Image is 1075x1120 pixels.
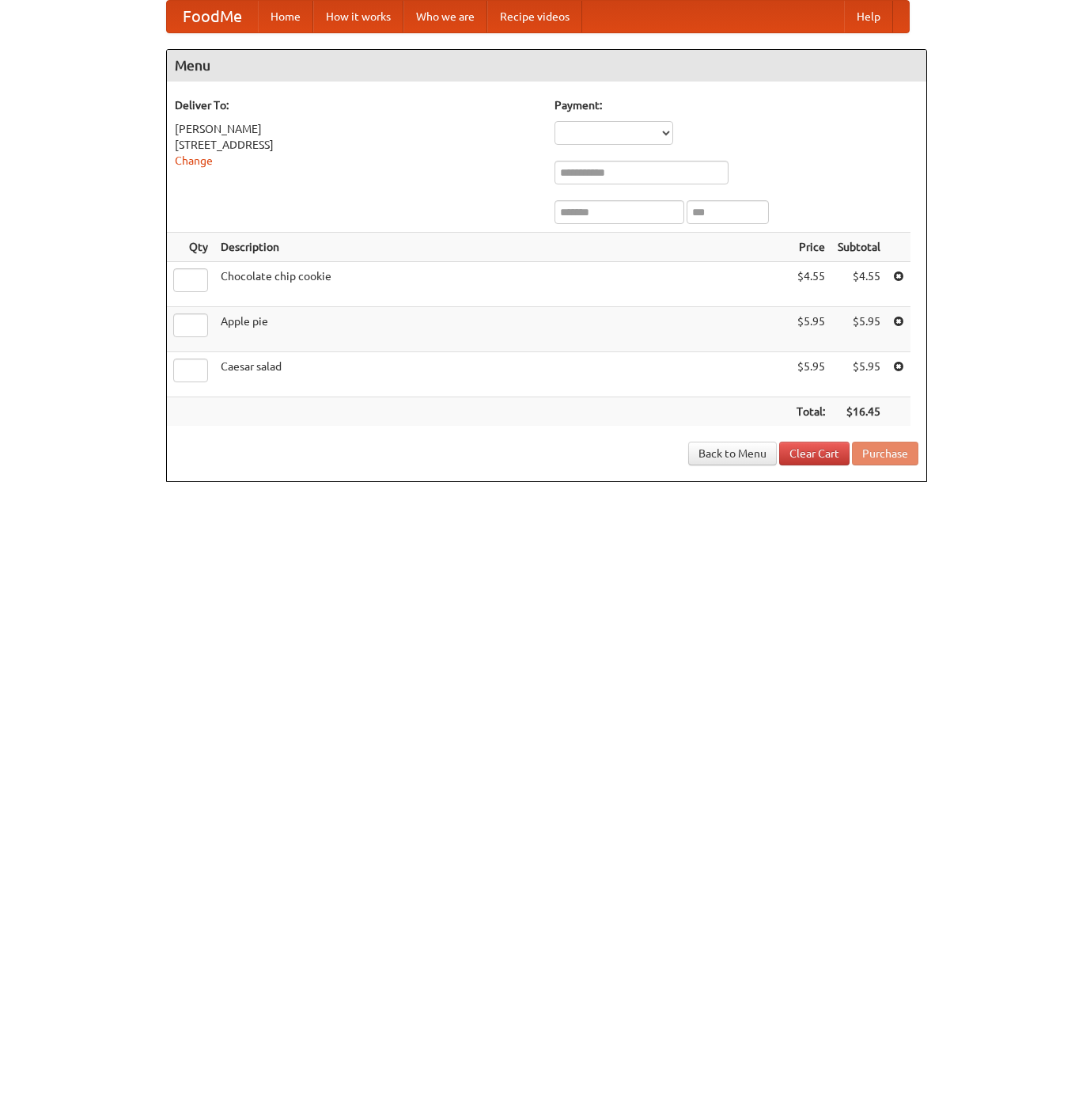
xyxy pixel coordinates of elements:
[167,50,926,82] h4: Menu
[555,97,918,113] h5: Payment:
[214,262,790,307] td: Chocolate chip cookie
[175,137,539,153] div: [STREET_ADDRESS]
[844,1,893,32] a: Help
[790,307,831,352] td: $5.95
[688,442,777,465] a: Back to Menu
[831,307,887,352] td: $5.95
[214,352,790,397] td: Caesar salad
[167,233,214,262] th: Qty
[831,352,887,397] td: $5.95
[175,121,539,137] div: [PERSON_NAME]
[831,262,887,307] td: $4.55
[852,442,918,465] button: Purchase
[790,262,831,307] td: $4.55
[487,1,582,32] a: Recipe videos
[214,307,790,352] td: Apple pie
[403,1,487,32] a: Who we are
[214,233,790,262] th: Description
[175,97,539,113] h5: Deliver To:
[831,233,887,262] th: Subtotal
[790,352,831,397] td: $5.95
[175,154,213,167] a: Change
[831,397,887,427] th: $16.45
[790,233,831,262] th: Price
[258,1,313,32] a: Home
[313,1,403,32] a: How it works
[779,442,850,465] a: Clear Cart
[790,397,831,427] th: Total:
[167,1,258,32] a: FoodMe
